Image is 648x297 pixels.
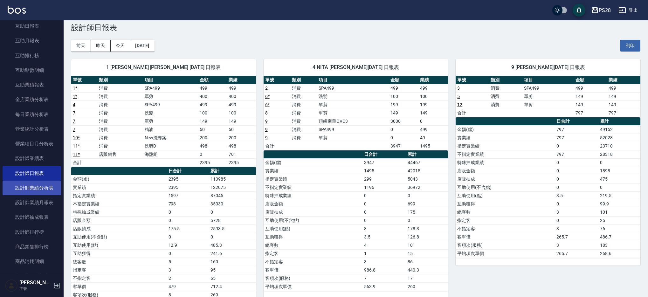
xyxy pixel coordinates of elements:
[143,142,198,150] td: 洗剪D
[406,274,448,282] td: 171
[555,167,598,175] td: 0
[71,274,167,282] td: 不指定客
[264,282,362,291] td: 平均項次單價
[73,119,75,124] a: 7
[522,100,574,109] td: 單剪
[19,280,52,286] h5: [PERSON_NAME]
[264,76,448,150] table: a dense table
[198,92,227,100] td: 400
[198,125,227,134] td: 50
[209,208,256,216] td: 0
[555,249,598,258] td: 265.7
[406,158,448,167] td: 44467
[71,266,167,274] td: 指定客
[290,109,317,117] td: 消費
[198,100,227,109] td: 499
[264,150,448,291] table: a dense table
[3,63,61,78] a: 互助點數明細
[418,125,448,134] td: 499
[209,175,256,183] td: 113985
[456,200,555,208] td: 互助獲得
[456,167,555,175] td: 店販金額
[620,40,640,52] button: 列印
[574,76,607,84] th: 金額
[555,233,598,241] td: 265.7
[362,216,406,224] td: 0
[598,200,640,208] td: 99.9
[143,125,198,134] td: 精油
[198,76,227,84] th: 金額
[362,167,406,175] td: 1495
[264,200,362,208] td: 店販金額
[598,183,640,191] td: 0
[463,64,633,71] span: 9 [PERSON_NAME][DATE] 日報表
[3,151,61,166] a: 設計師業績表
[227,76,256,84] th: 業績
[71,76,256,167] table: a dense table
[130,40,154,52] button: [DATE]
[598,241,640,249] td: 183
[227,142,256,150] td: 498
[574,92,607,100] td: 149
[362,233,406,241] td: 3.5
[167,175,209,183] td: 2395
[264,258,362,266] td: 不指定客
[264,191,362,200] td: 特殊抽成業績
[79,64,248,71] span: 1 [PERSON_NAME] [PERSON_NAME] [DATE] 日報表
[317,92,389,100] td: 洗髮
[456,76,640,117] table: a dense table
[406,241,448,249] td: 101
[3,92,61,107] a: 全店業績分析表
[290,117,317,125] td: 消費
[111,40,130,52] button: 今天
[8,6,26,14] img: Logo
[97,92,143,100] td: 消費
[598,208,640,216] td: 101
[209,224,256,233] td: 2593.5
[71,191,167,200] td: 指定實業績
[143,76,198,84] th: 項目
[265,135,268,140] a: 9
[389,117,418,125] td: 3000
[317,125,389,134] td: SPA499
[3,195,61,210] a: 設計師業績月報表
[264,224,362,233] td: 互助使用(點)
[167,216,209,224] td: 0
[555,175,598,183] td: 0
[209,282,256,291] td: 712.4
[362,158,406,167] td: 3947
[290,100,317,109] td: 消費
[574,84,607,92] td: 499
[3,136,61,151] a: 營業項目月分析表
[3,122,61,136] a: 營業統計分析表
[456,142,555,150] td: 指定實業績
[406,282,448,291] td: 260
[362,282,406,291] td: 563.9
[406,266,448,274] td: 440.3
[264,216,362,224] td: 互助使用(不含點)
[73,110,75,115] a: 7
[97,100,143,109] td: 消費
[406,208,448,216] td: 175
[555,142,598,150] td: 0
[209,183,256,191] td: 122075
[198,134,227,142] td: 200
[271,64,441,71] span: 4 NITA [PERSON_NAME][DATE] 日報表
[71,40,91,52] button: 前天
[73,127,75,132] a: 7
[418,100,448,109] td: 199
[71,158,97,167] td: 合計
[456,224,555,233] td: 不指定客
[598,249,640,258] td: 268.6
[71,224,167,233] td: 店販抽成
[209,216,256,224] td: 5728
[71,76,97,84] th: 單號
[555,158,598,167] td: 0
[362,183,406,191] td: 1196
[143,92,198,100] td: 單剪
[264,208,362,216] td: 店販抽成
[599,6,611,14] div: PS28
[607,109,640,117] td: 797
[406,249,448,258] td: 15
[264,241,362,249] td: 總客數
